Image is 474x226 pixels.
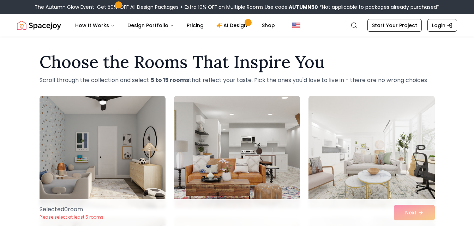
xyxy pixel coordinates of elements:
[292,21,300,30] img: United States
[17,18,61,32] a: Spacejoy
[308,96,434,208] img: Room room-3
[122,18,180,32] button: Design Portfolio
[40,96,166,208] img: Room room-1
[174,96,300,208] img: Room room-2
[40,76,435,84] p: Scroll through the collection and select that reflect your taste. Pick the ones you'd love to liv...
[151,76,189,84] strong: 5 to 15 rooms
[40,214,103,220] p: Please select at least 5 rooms
[289,4,318,11] b: AUTUMN50
[40,54,435,70] h1: Choose the Rooms That Inspire You
[40,205,103,214] p: Selected 0 room
[70,18,281,32] nav: Main
[427,19,457,32] a: Login
[181,18,209,32] a: Pricing
[318,4,439,11] span: *Not applicable to packages already purchased*
[265,4,318,11] span: Use code:
[211,18,255,32] a: AI Design
[70,18,120,32] button: How It Works
[35,4,439,11] div: The Autumn Glow Event-Get 50% OFF All Design Packages + Extra 10% OFF on Multiple Rooms.
[17,14,457,37] nav: Global
[367,19,422,32] a: Start Your Project
[256,18,281,32] a: Shop
[17,18,61,32] img: Spacejoy Logo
